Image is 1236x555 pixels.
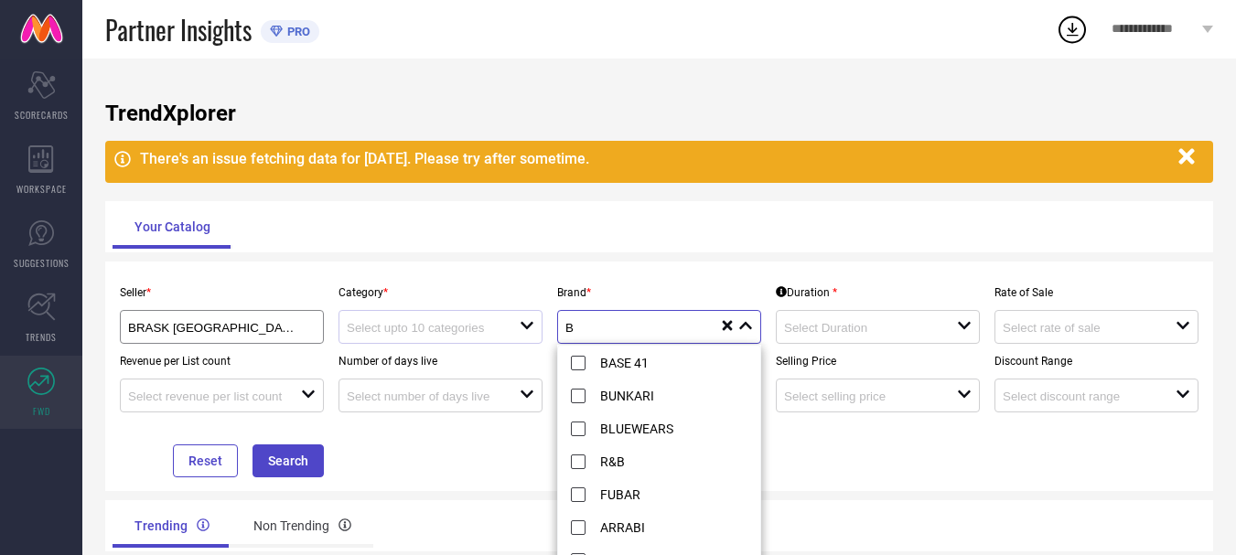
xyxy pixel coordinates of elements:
[283,25,310,38] span: PRO
[15,108,69,122] span: SCORECARDS
[26,330,57,344] span: TRENDS
[347,321,502,335] input: Select upto 10 categories
[173,444,238,477] button: Reset
[558,444,778,477] li: R&B
[784,390,940,403] input: Select selling price
[558,510,778,543] li: ARRABI
[105,11,252,48] span: Partner Insights
[347,390,502,403] input: Select number of days live
[558,477,778,510] li: FUBAR
[339,355,543,368] p: Number of days live
[339,286,543,299] p: Category
[105,101,1213,126] h1: TrendXplorer
[776,286,837,299] div: Duration
[253,444,324,477] button: Search
[1003,321,1158,335] input: Select rate of sale
[231,504,373,548] div: Non Trending
[1003,390,1158,403] input: Select discount range
[776,355,980,368] p: Selling Price
[784,321,940,335] input: Select Duration
[128,390,284,403] input: Select revenue per list count
[128,321,297,335] input: Select seller
[33,404,50,418] span: FWD
[120,355,324,368] p: Revenue per List count
[994,355,1198,368] p: Discount Range
[558,411,778,444] li: BLUEWEARS
[558,379,778,411] li: BUNKARI
[994,286,1198,299] p: Rate of Sale
[140,150,1169,167] div: There's an issue fetching data for [DATE]. Please try after sometime.
[128,318,316,336] div: BRASK INDIA ( 24075 )
[558,346,778,379] li: BASE 41
[120,286,324,299] p: Seller
[557,286,761,299] p: Brand
[1056,13,1089,46] div: Open download list
[113,504,231,548] div: Trending
[14,256,70,270] span: SUGGESTIONS
[113,205,232,249] div: Your Catalog
[16,182,67,196] span: WORKSPACE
